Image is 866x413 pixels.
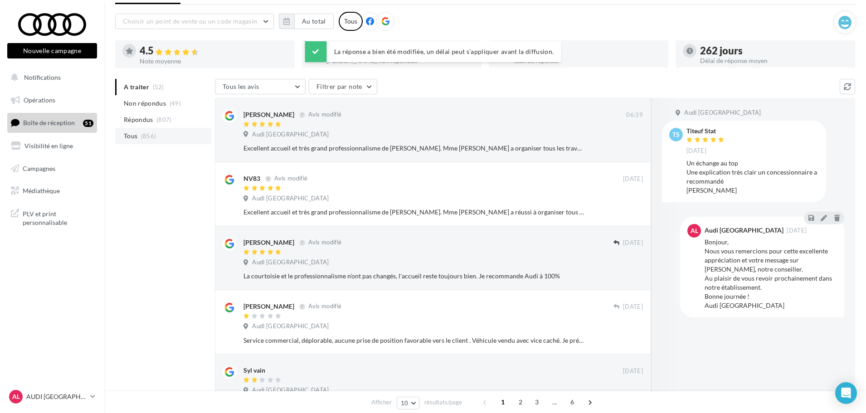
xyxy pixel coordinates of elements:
[565,395,579,409] span: 6
[309,79,377,94] button: Filtrer par note
[252,131,329,139] span: Audi [GEOGRAPHIC_DATA]
[686,128,726,134] div: Titeuf Stat
[5,181,99,200] a: Médiathèque
[513,395,528,409] span: 2
[705,227,783,233] div: Audi [GEOGRAPHIC_DATA]
[23,119,75,126] span: Boîte de réception
[243,336,584,345] div: Service commercial, déplorable, aucune prise de position favorable vers le client . Véhicule vend...
[5,159,99,178] a: Campagnes
[5,113,99,132] a: Boîte de réception51
[170,100,181,107] span: (49)
[530,395,544,409] span: 3
[623,303,643,311] span: [DATE]
[686,159,819,195] div: Un échange au top Une explication très clair un concessionnaire a recommandé [PERSON_NAME]
[787,228,807,233] span: [DATE]
[513,58,661,64] div: Taux de réponse
[401,399,409,407] span: 10
[115,14,274,29] button: Choisir un point de vente ou un code magasin
[24,142,73,150] span: Visibilité en ligne
[623,175,643,183] span: [DATE]
[223,83,259,90] span: Tous les avis
[243,144,584,153] div: Excellent accueil et très grand professionnalisme de [PERSON_NAME]. Mme [PERSON_NAME] a organiser...
[23,187,60,194] span: Médiathèque
[700,58,848,64] div: Délai de réponse moyen
[23,208,93,227] span: PLV et print personnalisable
[252,386,329,394] span: Audi [GEOGRAPHIC_DATA]
[371,398,392,407] span: Afficher
[274,175,307,182] span: Avis modifié
[24,96,55,104] span: Opérations
[124,115,153,124] span: Répondus
[123,17,257,25] span: Choisir un point de vente ou un code magasin
[397,397,420,409] button: 10
[5,68,95,87] button: Notifications
[294,14,334,29] button: Au total
[156,116,172,123] span: (807)
[252,258,329,267] span: Audi [GEOGRAPHIC_DATA]
[7,43,97,58] button: Nouvelle campagne
[243,272,584,281] div: La courtoisie et le professionnalisme n'ont pas changés, l'accueil reste toujours bien. Je recomm...
[339,12,363,31] div: Tous
[140,58,287,64] div: Note moyenne
[513,46,661,56] div: 94 %
[243,238,294,247] div: [PERSON_NAME]
[700,46,848,56] div: 262 jours
[24,73,61,81] span: Notifications
[252,194,329,203] span: Audi [GEOGRAPHIC_DATA]
[691,226,698,235] span: AL
[5,204,99,231] a: PLV et print personnalisable
[5,136,99,155] a: Visibilité en ligne
[215,79,306,94] button: Tous les avis
[496,395,510,409] span: 1
[305,41,561,62] div: La réponse a bien été modifiée, un délai peut s’appliquer avant la diffusion.
[83,120,93,127] div: 51
[705,238,837,310] div: Bonjour, Nous vous remercions pour cette excellente appréciation et votre message sur [PERSON_NAM...
[124,99,166,108] span: Non répondus
[23,164,55,172] span: Campagnes
[424,398,462,407] span: résultats/page
[672,130,680,139] span: TS
[835,382,857,404] div: Open Intercom Messenger
[243,174,260,183] div: NV83
[686,147,706,155] span: [DATE]
[252,322,329,330] span: Audi [GEOGRAPHIC_DATA]
[684,109,761,117] span: Audi [GEOGRAPHIC_DATA]
[243,302,294,311] div: [PERSON_NAME]
[12,392,20,401] span: AL
[308,239,341,246] span: Avis modifié
[308,303,341,310] span: Avis modifié
[26,392,87,401] p: AUDI [GEOGRAPHIC_DATA]
[626,111,643,119] span: 06:39
[279,14,334,29] button: Au total
[243,366,265,375] div: Syl vain
[623,367,643,375] span: [DATE]
[7,388,97,405] a: AL AUDI [GEOGRAPHIC_DATA]
[243,110,294,119] div: [PERSON_NAME]
[124,131,137,141] span: Tous
[5,91,99,110] a: Opérations
[140,46,287,56] div: 4.5
[623,239,643,247] span: [DATE]
[141,132,156,140] span: (856)
[243,208,584,217] div: Excellent accueil et très grand professionnalisme de [PERSON_NAME]. Mme [PERSON_NAME] a réussi à ...
[308,111,341,118] span: Avis modifié
[547,395,562,409] span: ...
